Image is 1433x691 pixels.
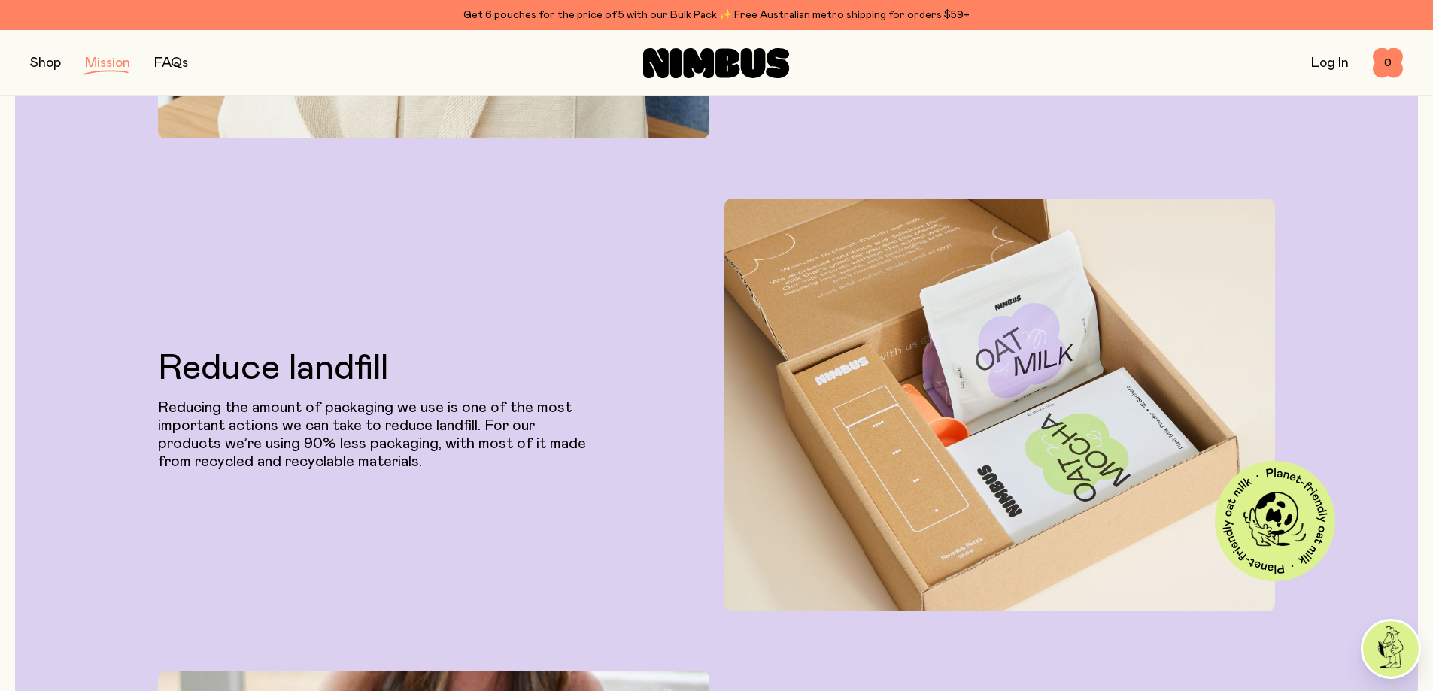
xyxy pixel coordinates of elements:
[154,56,188,70] a: FAQs
[30,6,1403,24] div: Get 6 pouches for the price of 5 with our Bulk Pack ✨ Free Australian metro shipping for orders $59+
[1373,48,1403,78] button: 0
[724,199,1275,611] img: Nimbus starter pack opened
[158,350,596,386] h3: Reduce landfill
[1243,489,1306,552] img: illustration-earth.png
[85,56,130,70] a: Mission
[1363,621,1419,677] img: agent
[158,399,596,471] p: Reducing the amount of packaging we use is one of the most important actions we can take to reduc...
[1311,56,1349,70] a: Log In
